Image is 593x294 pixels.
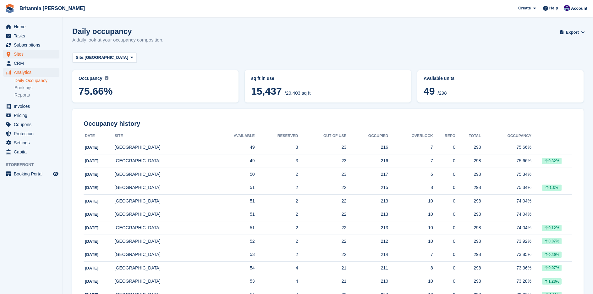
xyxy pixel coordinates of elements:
[115,168,211,181] td: [GEOGRAPHIC_DATA]
[388,238,433,245] div: 10
[346,238,388,245] div: 212
[211,154,255,168] td: 49
[388,171,433,178] div: 6
[3,68,59,77] a: menu
[115,131,211,141] th: Site
[211,168,255,181] td: 50
[455,154,481,168] td: 298
[388,211,433,218] div: 10
[255,181,298,195] td: 2
[455,262,481,275] td: 298
[255,168,298,181] td: 2
[481,248,531,262] td: 73.85%
[14,78,59,84] a: Daily Occupancy
[346,211,388,218] div: 213
[455,168,481,181] td: 298
[3,22,59,31] a: menu
[455,181,481,195] td: 298
[346,131,388,141] th: Occupied
[542,158,562,164] div: 0.32%
[115,275,211,288] td: [GEOGRAPHIC_DATA]
[542,185,562,191] div: 1.3%
[561,27,584,37] button: Export
[518,5,531,11] span: Create
[76,54,85,61] span: Site:
[388,278,433,285] div: 10
[433,171,455,178] div: 0
[14,22,52,31] span: Home
[17,3,87,14] a: Britannia [PERSON_NAME]
[3,102,59,111] a: menu
[211,195,255,208] td: 51
[5,4,14,13] img: stora-icon-8386f47178a22dfd0bd8f6a31ec36ba5ce8667c1dd55bd0f319d3a0aa187defe.svg
[298,235,347,248] td: 22
[388,184,433,191] div: 8
[542,238,562,244] div: 0.07%
[3,147,59,156] a: menu
[211,248,255,262] td: 53
[85,199,98,203] span: [DATE]
[346,225,388,231] div: 213
[455,221,481,235] td: 298
[481,195,531,208] td: 74.04%
[85,185,98,190] span: [DATE]
[298,262,347,275] td: 21
[115,208,211,221] td: [GEOGRAPHIC_DATA]
[3,59,59,68] a: menu
[3,138,59,147] a: menu
[3,50,59,58] a: menu
[481,131,531,141] th: Occupancy
[298,154,347,168] td: 23
[298,208,347,221] td: 22
[481,141,531,154] td: 75.66%
[424,76,454,81] span: Available units
[14,31,52,40] span: Tasks
[298,131,347,141] th: Out of Use
[85,252,98,257] span: [DATE]
[14,169,52,178] span: Booking Portal
[346,251,388,258] div: 214
[255,131,298,141] th: Reserved
[481,181,531,195] td: 75.34%
[388,131,433,141] th: Overlock
[481,262,531,275] td: 73.36%
[255,208,298,221] td: 2
[455,248,481,262] td: 298
[433,144,455,151] div: 0
[85,239,98,244] span: [DATE]
[14,138,52,147] span: Settings
[255,195,298,208] td: 2
[298,195,347,208] td: 22
[79,76,102,81] span: Occupancy
[85,158,98,163] span: [DATE]
[388,158,433,164] div: 7
[566,29,579,36] span: Export
[251,86,282,97] span: 15,437
[85,212,98,217] span: [DATE]
[455,195,481,208] td: 298
[388,144,433,151] div: 7
[85,279,98,284] span: [DATE]
[298,181,347,195] td: 22
[255,235,298,248] td: 2
[115,248,211,262] td: [GEOGRAPHIC_DATA]
[85,225,98,230] span: [DATE]
[14,59,52,68] span: CRM
[3,120,59,129] a: menu
[437,90,447,96] span: /298
[564,5,570,11] img: Cameron Ballard
[14,111,52,120] span: Pricing
[14,50,52,58] span: Sites
[433,265,455,271] div: 0
[255,248,298,262] td: 2
[79,86,232,97] span: 75.66%
[298,168,347,181] td: 23
[424,86,435,97] span: 49
[346,184,388,191] div: 215
[346,198,388,204] div: 213
[6,162,63,168] span: Storefront
[481,154,531,168] td: 75.66%
[115,141,211,154] td: [GEOGRAPHIC_DATA]
[433,225,455,231] div: 0
[298,221,347,235] td: 22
